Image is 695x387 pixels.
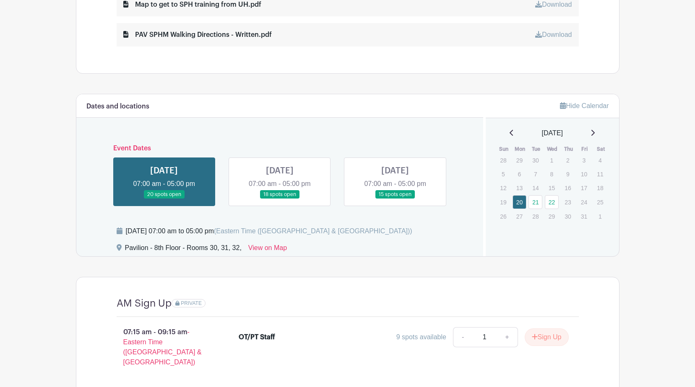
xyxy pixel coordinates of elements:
p: 10 [577,168,591,181]
a: 20 [513,195,526,209]
p: 31 [577,210,591,223]
p: 24 [577,196,591,209]
p: 1 [545,154,559,167]
h4: AM Sign Up [117,297,172,310]
div: [DATE] 07:00 am to 05:00 pm [126,226,412,236]
th: Fri [577,145,593,153]
p: 25 [593,196,607,209]
p: 30 [528,154,542,167]
p: 2 [561,154,575,167]
button: Sign Up [525,328,569,346]
p: 13 [513,181,526,194]
th: Thu [560,145,577,153]
p: 16 [561,181,575,194]
p: 07:15 am - 09:15 am [103,324,226,371]
th: Wed [544,145,561,153]
p: 1 [593,210,607,223]
p: 9 [561,168,575,181]
div: 9 spots available [396,332,446,342]
p: 8 [545,168,559,181]
p: 26 [496,210,510,223]
a: + [497,327,518,347]
p: 29 [513,154,526,167]
span: PRIVATE [181,300,202,306]
a: Download [535,31,572,38]
h6: Dates and locations [86,103,149,111]
p: 30 [561,210,575,223]
p: 7 [528,168,542,181]
p: 28 [528,210,542,223]
th: Sun [496,145,512,153]
p: 4 [593,154,607,167]
span: (Eastern Time ([GEOGRAPHIC_DATA] & [GEOGRAPHIC_DATA])) [214,227,412,235]
p: 3 [577,154,591,167]
p: 12 [496,181,510,194]
span: [DATE] [542,128,563,138]
div: OT/PT Staff [239,332,275,342]
p: 6 [513,168,526,181]
p: 27 [513,210,526,223]
p: 15 [545,181,559,194]
a: 21 [528,195,542,209]
p: 5 [496,168,510,181]
p: 28 [496,154,510,167]
a: Download [535,1,572,8]
div: PAV SPHM Walking Directions - Written.pdf [123,30,272,40]
h6: Event Dates [107,144,453,152]
th: Tue [528,145,544,153]
th: Sat [593,145,609,153]
a: 22 [545,195,559,209]
p: 19 [496,196,510,209]
p: 11 [593,168,607,181]
span: - Eastern Time ([GEOGRAPHIC_DATA] & [GEOGRAPHIC_DATA]) [123,328,202,366]
th: Mon [512,145,528,153]
p: 14 [528,181,542,194]
a: - [453,327,472,347]
p: 17 [577,181,591,194]
p: 29 [545,210,559,223]
div: Pavilion - 8th Floor - Rooms 30, 31, 32, [125,243,242,256]
a: View on Map [248,243,287,256]
p: 18 [593,181,607,194]
a: Hide Calendar [560,102,609,109]
p: 23 [561,196,575,209]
